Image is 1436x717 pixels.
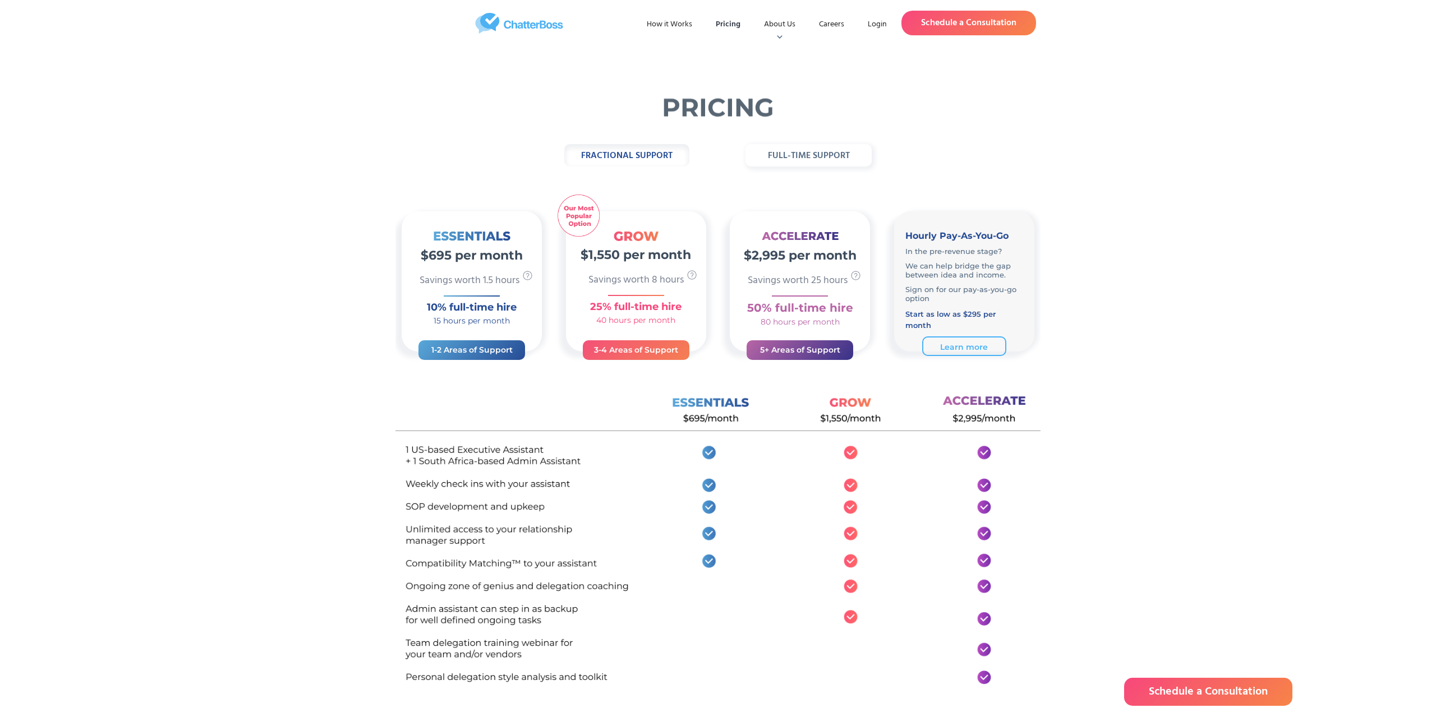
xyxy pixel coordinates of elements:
[730,299,870,316] h3: 50% full-time hire
[420,276,522,290] p: Savings worth 1.5 hours
[566,314,706,326] h4: 40 hours per month
[764,19,795,30] div: About Us
[905,308,1023,331] h4: Start as low as $295 per month
[594,343,678,357] h3: 3-4 Areas of Support
[859,15,896,35] a: Login
[905,228,1023,244] h3: Hourly Pay-As-You-Go
[905,261,1023,279] p: We can help bridge the gap between idea and income.
[730,241,870,265] h2: $2,995 per month
[430,343,514,357] h3: 1-2 Areas of Support
[638,15,701,35] a: How it Works
[905,247,1023,256] p: In the pre-revenue stage?
[922,336,1006,356] a: Learn more
[402,241,542,265] h2: $695 per month
[758,343,842,357] h3: 5+ Areas of Support
[905,285,1023,303] p: Sign on for our pay-as-you-go option
[755,15,804,35] div: About Us
[402,315,542,326] h4: 15 hours per month
[707,15,749,35] a: Pricing
[768,149,850,163] strong: full-time support
[730,316,870,327] h4: 80 hours per month
[748,276,850,290] p: Savings worth 25 hours
[810,15,853,35] a: Careers
[566,240,706,264] h2: $1,550 per month
[581,149,673,163] strong: fractional support
[588,275,687,289] p: Savings worth 8 hours
[1124,678,1292,706] a: Schedule a Consultation
[901,11,1036,35] a: Schedule a Consultation
[401,13,638,34] a: home
[566,299,706,314] h3: 25% full-time hire
[402,299,542,315] h3: 10% full-time hire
